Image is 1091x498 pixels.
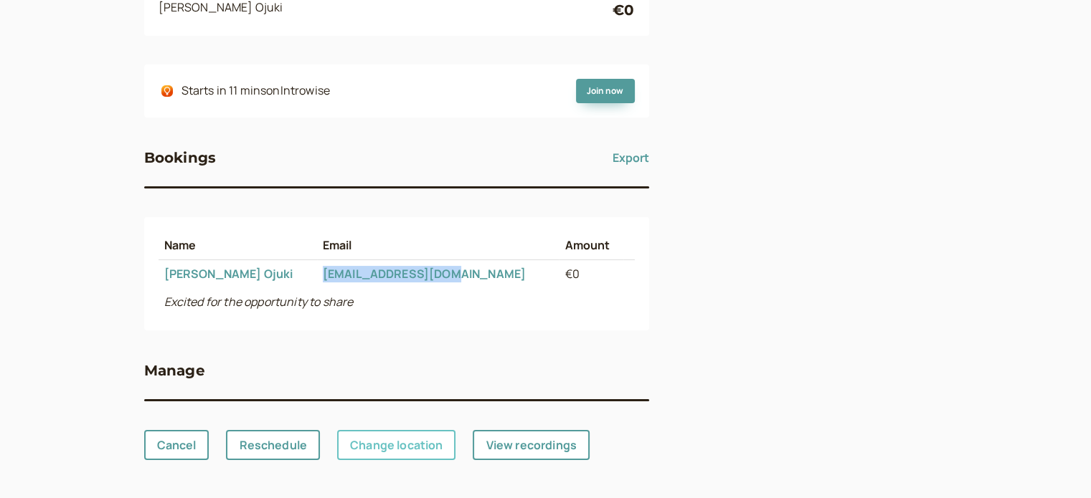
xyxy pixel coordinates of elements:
[1019,429,1091,498] iframe: Chat Widget
[473,430,589,460] a: View recordings
[559,231,623,259] th: Amount
[226,430,320,460] a: Reschedule
[576,79,635,103] a: Join now
[159,231,317,259] th: Name
[337,430,455,460] a: Change location
[144,146,217,169] h3: Bookings
[280,82,330,98] span: Introwise
[317,231,559,259] th: Email
[144,430,209,460] a: Cancel
[323,266,526,282] a: [EMAIL_ADDRESS][DOMAIN_NAME]
[164,266,293,282] a: [PERSON_NAME] Ojuki
[181,82,331,100] div: Starts in 11 mins on
[559,260,623,288] td: €0
[613,146,649,169] button: Export
[144,359,205,382] h3: Manage
[161,85,173,97] img: integrations-introwise-icon.png
[164,294,354,310] i: Excited for the opportunity to share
